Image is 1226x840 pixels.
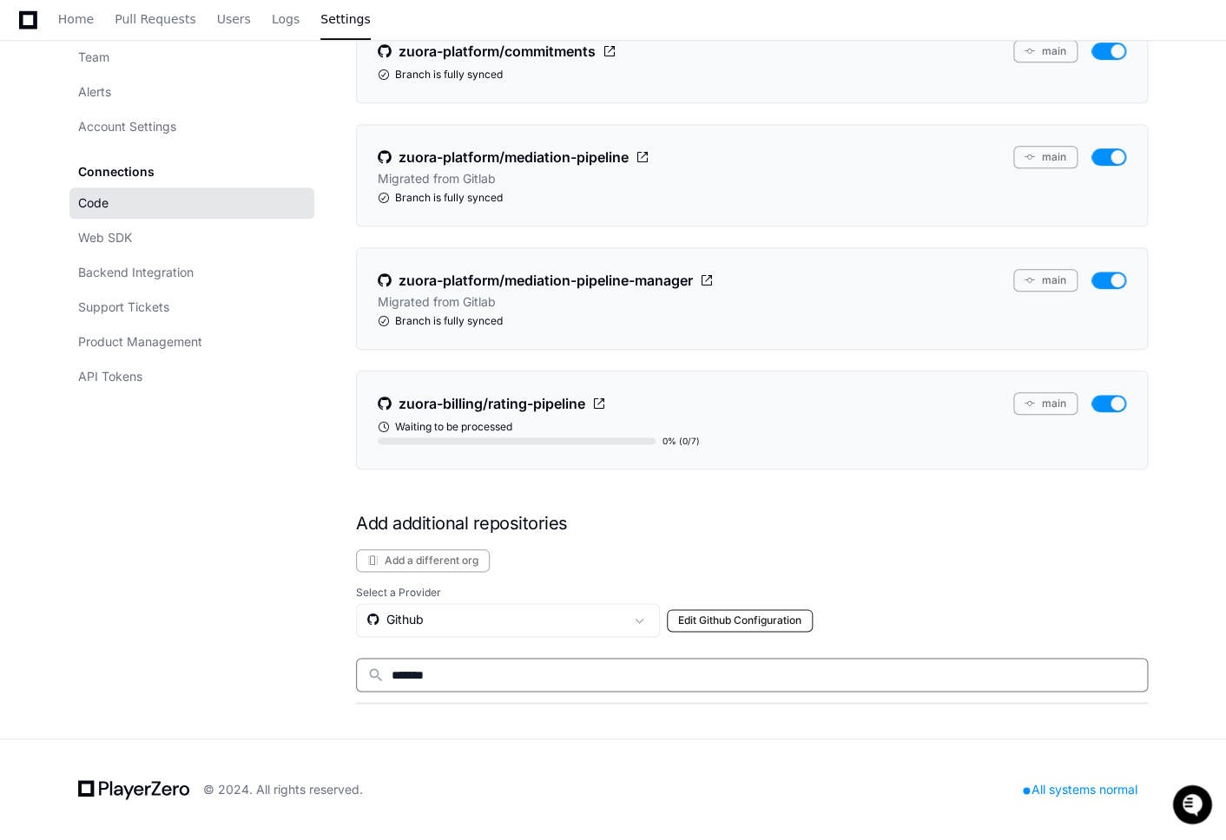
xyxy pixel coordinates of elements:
[367,666,385,684] mat-icon: search
[78,118,176,135] span: Account Settings
[378,68,1126,82] div: Branch is fully synced
[378,314,1126,328] div: Branch is fully synced
[17,69,316,97] div: Welcome
[78,299,169,316] span: Support Tickets
[69,326,314,358] a: Product Management
[69,222,314,253] a: Web SDK
[1170,783,1217,830] iframe: Open customer support
[217,14,251,24] span: Users
[378,269,714,292] a: zuora-platform/mediation-pipeline-manager
[399,270,693,291] span: zuora-platform/mediation-pipeline-manager
[1012,778,1148,802] div: All systems normal
[295,135,316,155] button: Start new chat
[17,17,52,52] img: PlayerZero
[356,586,1148,600] label: Select a Provider
[399,393,585,414] span: zuora-billing/rating-pipeline
[78,83,111,101] span: Alerts
[122,181,210,195] a: Powered byPylon
[69,42,314,73] a: Team
[378,170,496,187] p: Migrated from Gitlab
[378,293,496,311] p: Migrated from Gitlab
[78,264,194,281] span: Backend Integration
[69,187,314,219] a: Code
[78,229,132,246] span: Web SDK
[1013,146,1078,168] button: main
[320,14,370,24] span: Settings
[59,129,285,147] div: Start new chat
[662,434,700,448] div: 0% (0/7)
[378,392,606,415] a: zuora-billing/rating-pipeline
[399,147,629,167] span: zuora-platform/mediation-pipeline
[367,611,624,628] div: Github
[173,182,210,195] span: Pylon
[356,549,490,572] button: Add a different org
[58,14,94,24] span: Home
[78,49,109,66] span: Team
[378,191,1126,205] div: Branch is fully synced
[1013,269,1078,292] button: main
[69,361,314,392] a: API Tokens
[69,292,314,323] a: Support Tickets
[78,333,202,351] span: Product Management
[59,147,220,161] div: We're available if you need us!
[115,14,195,24] span: Pull Requests
[378,40,616,62] a: zuora-platform/commitments
[356,511,1148,535] h1: Add additional repositories
[17,129,49,161] img: 1736555170064-99ba0984-63c1-480f-8ee9-699278ef63ed
[378,420,1126,434] div: Waiting to be processed
[78,368,142,385] span: API Tokens
[1013,392,1078,415] button: main
[272,14,300,24] span: Logs
[203,781,363,798] div: © 2024. All rights reserved.
[399,41,596,62] span: zuora-platform/commitments
[378,146,649,168] a: zuora-platform/mediation-pipeline
[69,257,314,288] a: Backend Integration
[667,609,813,632] button: Edit Github Configuration
[69,111,314,142] a: Account Settings
[78,194,109,212] span: Code
[1013,40,1078,62] button: main
[69,76,314,108] a: Alerts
